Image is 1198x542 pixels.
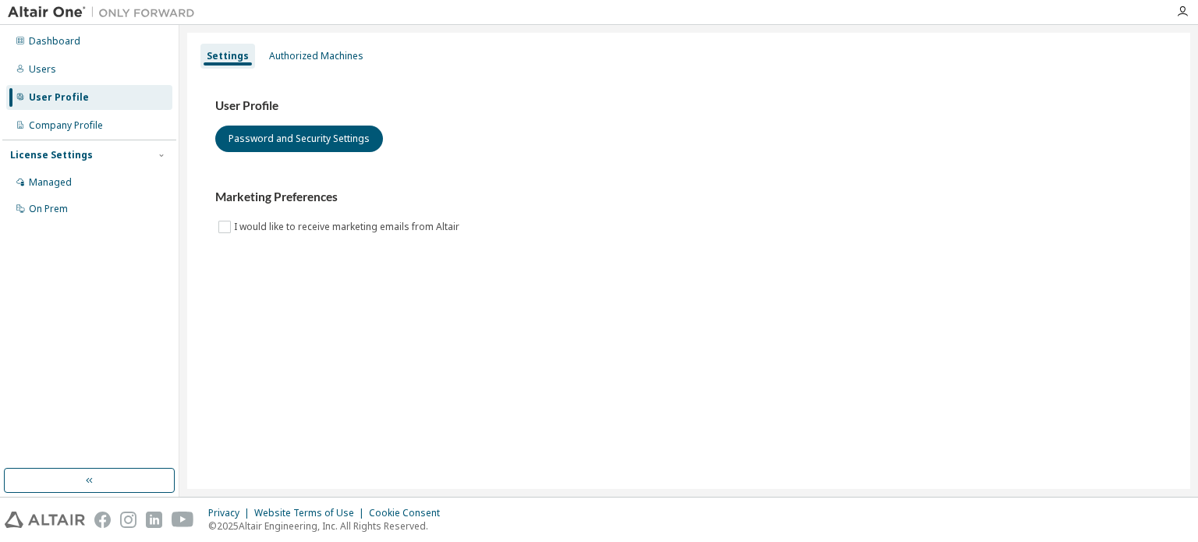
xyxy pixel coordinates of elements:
[29,63,56,76] div: Users
[29,35,80,48] div: Dashboard
[29,91,89,104] div: User Profile
[5,512,85,528] img: altair_logo.svg
[29,203,68,215] div: On Prem
[29,176,72,189] div: Managed
[172,512,194,528] img: youtube.svg
[207,50,249,62] div: Settings
[215,190,1162,205] h3: Marketing Preferences
[215,126,383,152] button: Password and Security Settings
[369,507,449,519] div: Cookie Consent
[120,512,136,528] img: instagram.svg
[208,507,254,519] div: Privacy
[94,512,111,528] img: facebook.svg
[269,50,363,62] div: Authorized Machines
[208,519,449,533] p: © 2025 Altair Engineering, Inc. All Rights Reserved.
[8,5,203,20] img: Altair One
[215,98,1162,114] h3: User Profile
[29,119,103,132] div: Company Profile
[234,218,463,236] label: I would like to receive marketing emails from Altair
[146,512,162,528] img: linkedin.svg
[254,507,369,519] div: Website Terms of Use
[10,149,93,161] div: License Settings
